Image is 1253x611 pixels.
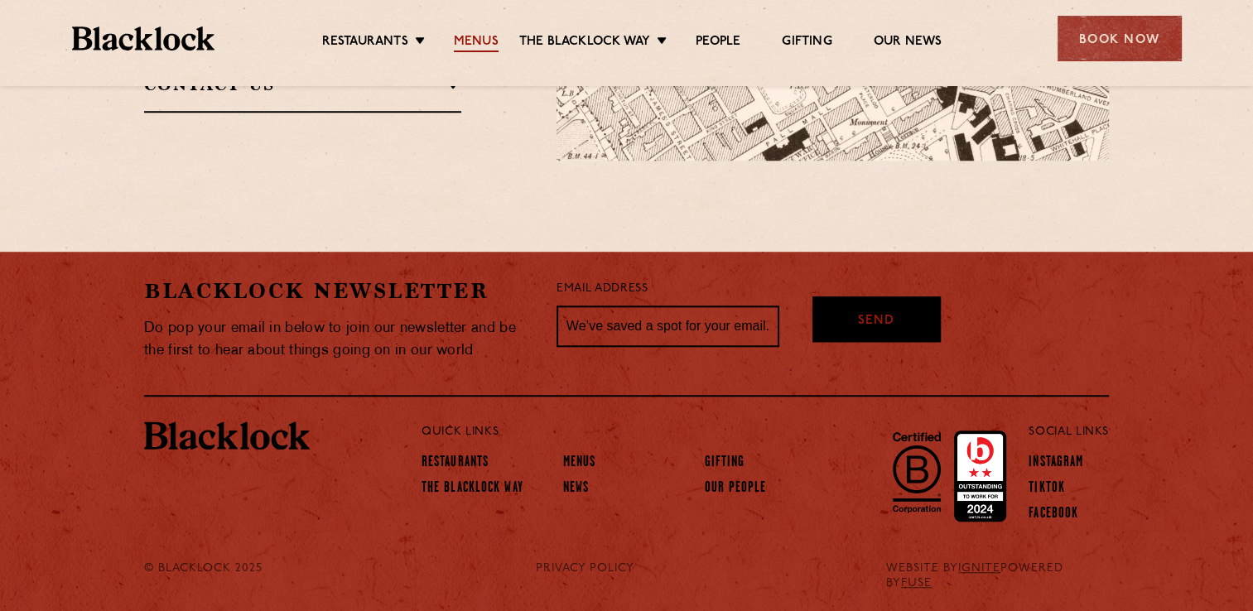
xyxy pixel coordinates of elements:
input: We’ve saved a spot for your email... [557,305,779,347]
a: Menus [563,455,596,473]
div: Book Now [1058,16,1182,61]
a: Menus [454,34,499,52]
a: IGNITE [958,562,1000,575]
p: Do pop your email in below to join our newsletter and be the first to hear about things going on ... [144,317,532,362]
p: Quick Links [422,421,974,443]
img: BL_Textured_Logo-footer-cropped.svg [144,421,310,450]
a: Instagram [1029,455,1083,473]
a: Facebook [1029,506,1078,524]
a: News [563,480,589,498]
a: Restaurants [422,455,489,473]
a: PRIVACY POLICY [536,561,634,576]
a: Our News [874,34,942,52]
a: Gifting [704,455,745,473]
label: Email Address [557,280,648,299]
img: Accred_2023_2star.png [954,431,1006,522]
a: TikTok [1029,480,1065,498]
a: People [696,34,740,52]
a: FUSE [901,577,932,589]
div: © Blacklock 2025 [132,561,296,591]
a: Our People [704,480,766,498]
p: Social Links [1029,421,1109,443]
a: The Blacklock Way [422,480,523,498]
h2: Blacklock Newsletter [144,277,532,305]
span: Send [858,312,894,331]
img: B-Corp-Logo-Black-RGB.svg [883,422,951,522]
img: BL_Textured_Logo-footer-cropped.svg [72,26,215,51]
a: Gifting [782,34,831,52]
a: The Blacklock Way [519,34,650,52]
a: Restaurants [322,34,408,52]
div: WEBSITE BY POWERED BY [874,561,1121,591]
